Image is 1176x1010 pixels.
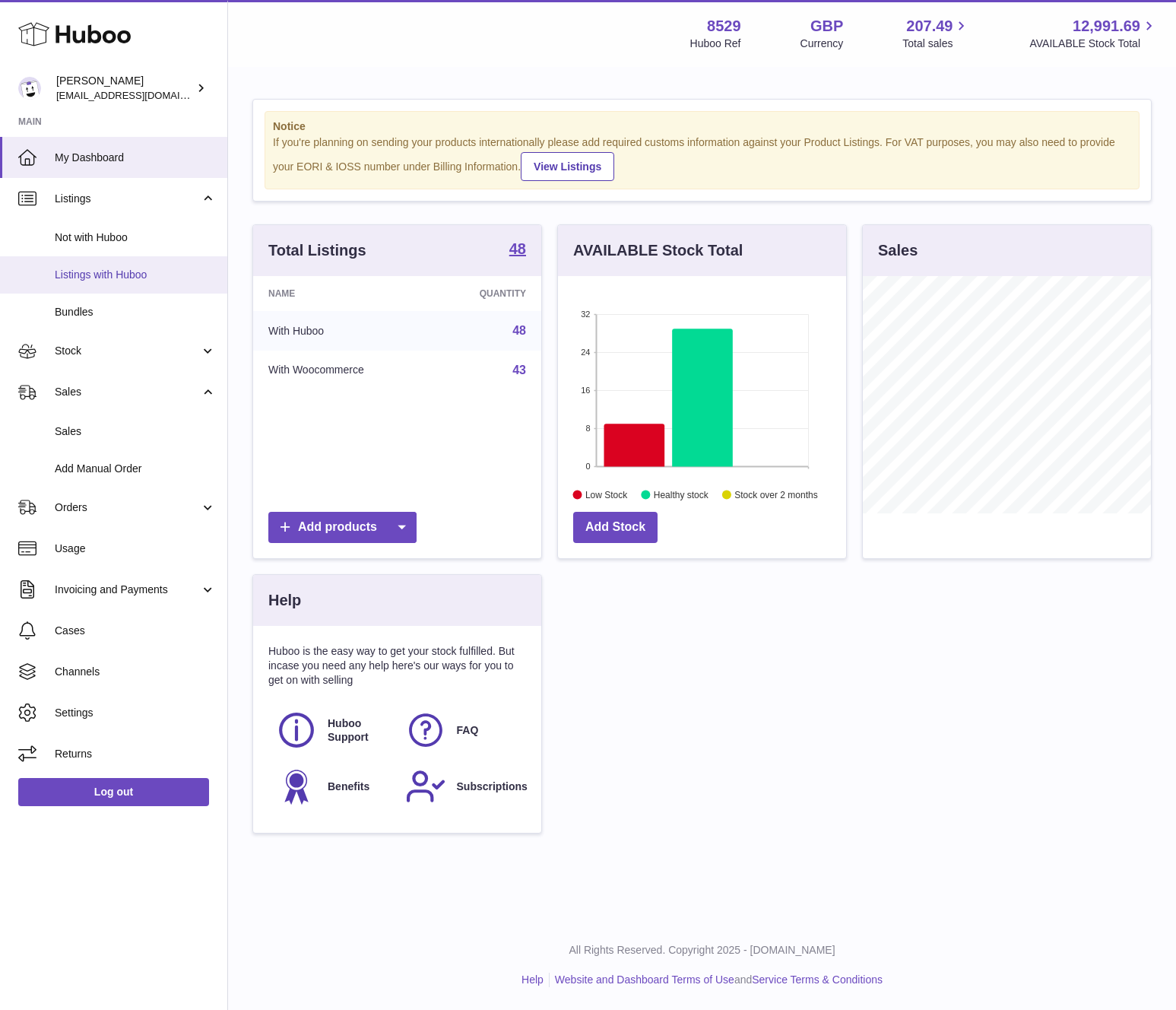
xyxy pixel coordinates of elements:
[55,151,216,165] span: My Dashboard
[328,780,369,794] span: Benefits
[268,240,366,261] h3: Total Listings
[55,624,216,638] span: Cases
[55,385,200,399] span: Sales
[405,766,519,807] a: Subscriptions
[55,747,216,761] span: Returns
[273,135,1131,181] div: If you're planning on sending your products internationally please add required customs informati...
[55,344,200,358] span: Stock
[581,310,590,319] text: 32
[55,268,216,282] span: Listings with Huboo
[1073,16,1140,37] span: 12,991.69
[55,462,216,476] span: Add Manual Order
[55,542,216,556] span: Usage
[906,16,953,37] span: 207.49
[902,37,970,51] span: Total sales
[55,583,200,597] span: Invoicing and Payments
[752,973,883,986] a: Service Terms & Conditions
[18,77,41,100] img: admin@redgrass.ch
[268,512,417,543] a: Add products
[521,152,614,181] a: View Listings
[18,778,209,805] a: Log out
[405,710,519,751] a: FAQ
[328,716,388,745] span: Huboo Support
[555,973,734,986] a: Website and Dashboard Terms of Use
[585,462,590,471] text: 0
[509,241,526,256] strong: 48
[573,240,743,261] h3: AVAILABLE Stock Total
[268,644,526,688] p: Huboo is the easy way to get your stock fulfilled. But incase you need any help here's our ways f...
[1029,37,1158,51] span: AVAILABLE Stock Total
[902,16,970,51] a: 207.49 Total sales
[512,364,526,376] a: 43
[810,16,843,37] strong: GBP
[581,386,590,395] text: 16
[276,710,390,751] a: Huboo Support
[585,424,590,433] text: 8
[432,276,541,311] th: Quantity
[581,348,590,357] text: 24
[878,240,918,261] h3: Sales
[1029,16,1158,51] a: 12,991.69 AVAILABLE Stock Total
[273,119,1131,134] strong: Notice
[654,489,709,500] text: Healthy stock
[55,500,200,515] span: Orders
[55,665,216,679] span: Channels
[800,37,844,51] div: Currency
[55,424,216,439] span: Sales
[521,973,544,986] a: Help
[253,276,432,311] th: Name
[509,241,526,259] a: 48
[276,766,390,807] a: Benefits
[690,37,741,51] div: Huboo Ref
[55,230,216,245] span: Not with Huboo
[573,512,658,543] a: Add Stock
[268,590,301,611] h3: Help
[585,489,628,500] text: Low Stock
[253,351,432,390] td: With Woocommerce
[707,16,741,37] strong: 8529
[734,489,817,500] text: Stock over 2 months
[253,311,432,351] td: With Huboo
[550,973,883,987] li: and
[55,305,216,319] span: Bundles
[55,706,216,720] span: Settings
[55,192,200,206] span: Listings
[56,74,193,103] div: [PERSON_NAME]
[56,89,223,101] span: [EMAIL_ADDRESS][DOMAIN_NAME]
[240,943,1164,958] p: All Rights Reserved. Copyright 2025 - [DOMAIN_NAME]
[457,723,479,738] span: FAQ
[457,780,528,794] span: Subscriptions
[512,324,526,337] a: 48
